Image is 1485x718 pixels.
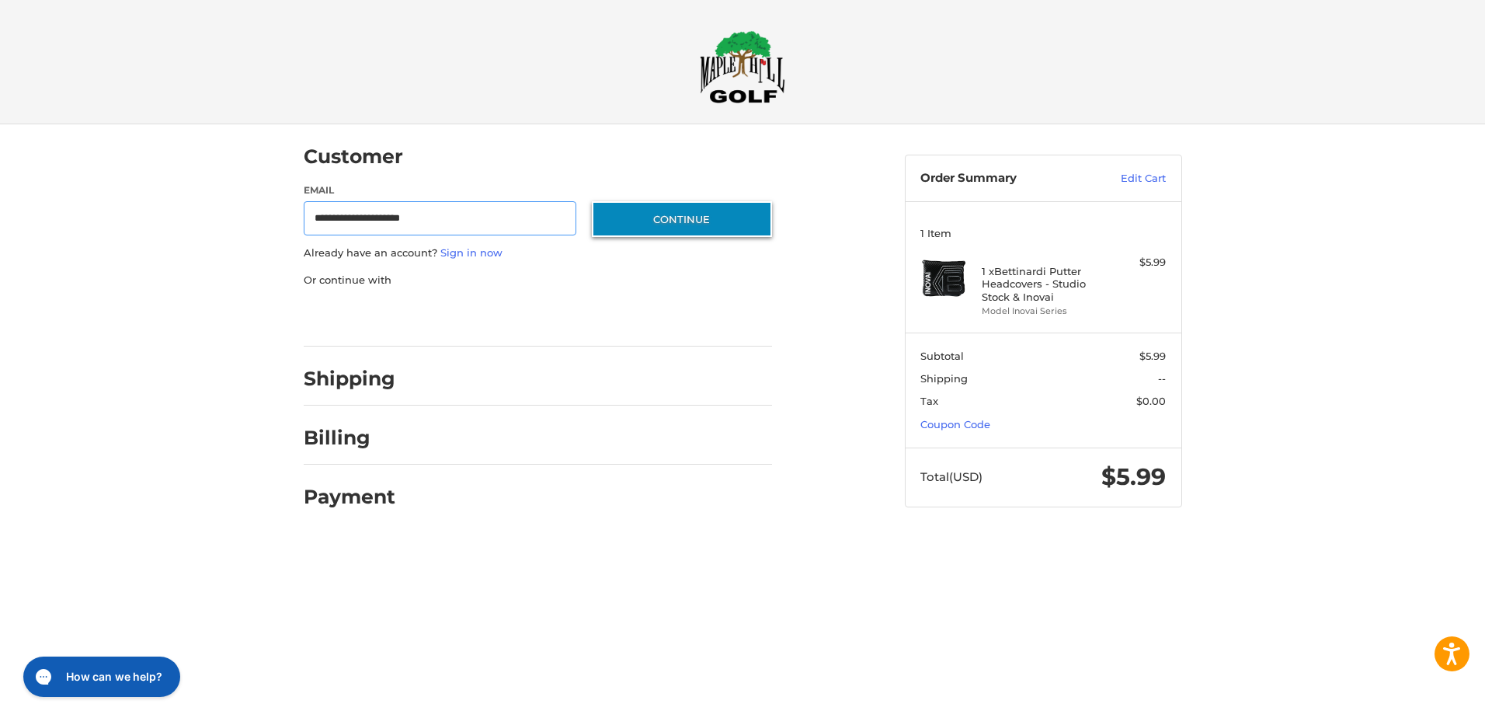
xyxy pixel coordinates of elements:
[562,303,678,331] iframe: PayPal-venmo
[304,426,395,450] h2: Billing
[920,418,990,430] a: Coupon Code
[920,469,982,484] span: Total (USD)
[1101,462,1166,491] span: $5.99
[1104,255,1166,270] div: $5.99
[920,395,938,407] span: Tax
[920,350,964,362] span: Subtotal
[982,305,1101,318] li: Model Inovai Series
[700,30,785,103] img: Maple Hill Golf
[982,265,1101,303] h4: 1 x Bettinardi Putter Headcovers - Studio Stock & Inovai
[304,246,772,261] p: Already have an account?
[304,367,395,391] h2: Shipping
[1158,372,1166,385] span: --
[440,246,503,259] a: Sign in now
[430,303,547,331] iframe: PayPal-paylater
[304,273,772,288] p: Or continue with
[592,201,772,237] button: Continue
[920,171,1087,186] h3: Order Summary
[304,145,403,169] h2: Customer
[1139,350,1166,362] span: $5.99
[920,372,968,385] span: Shipping
[920,227,1166,239] h3: 1 Item
[1136,395,1166,407] span: $0.00
[1087,171,1166,186] a: Edit Cart
[304,485,395,509] h2: Payment
[16,651,185,702] iframe: Gorgias live chat messenger
[304,183,577,197] label: Email
[298,303,415,331] iframe: PayPal-paypal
